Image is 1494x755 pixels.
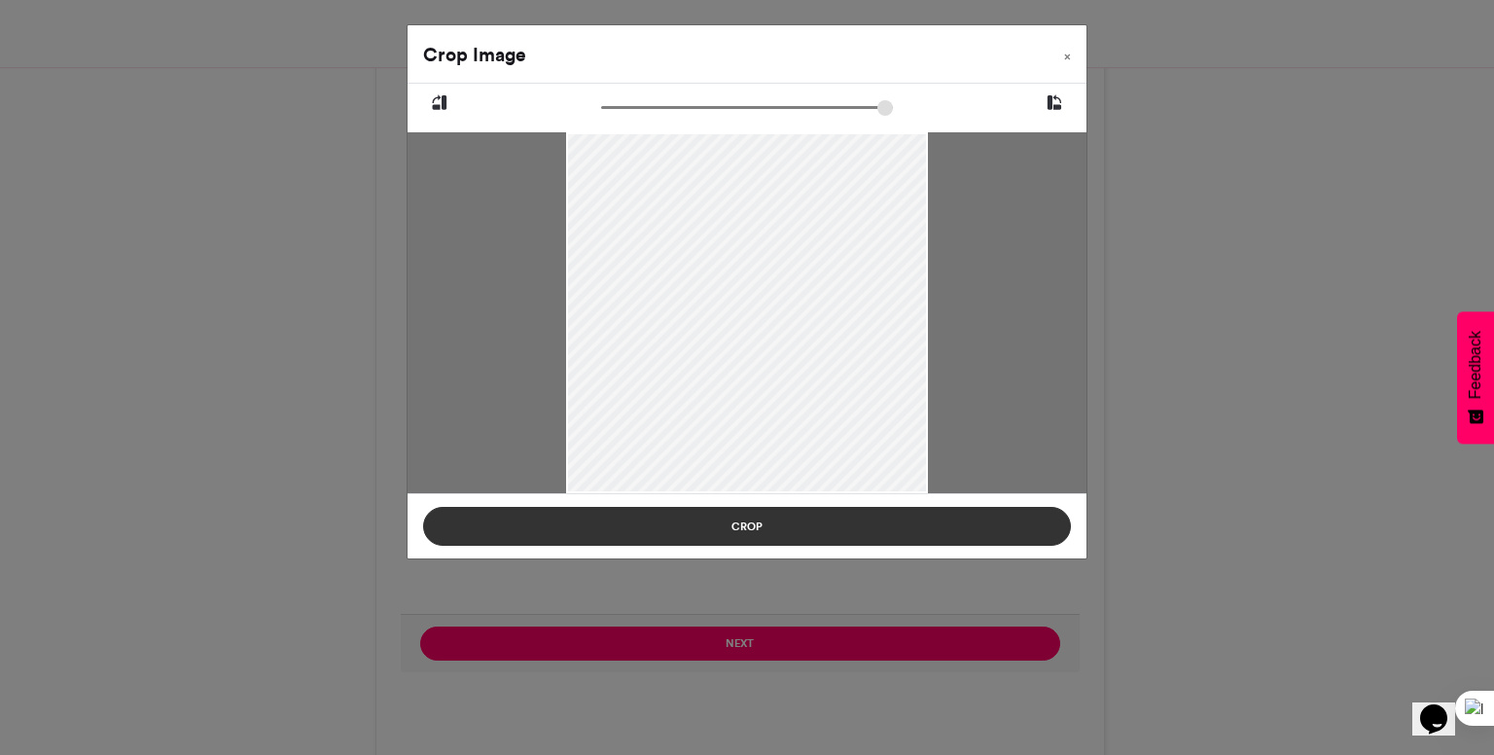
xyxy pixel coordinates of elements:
[1049,25,1086,80] button: Close
[423,41,526,69] h4: Crop Image
[1412,677,1475,736] iframe: chat widget
[423,507,1071,546] button: Crop
[1467,331,1484,399] span: Feedback
[1064,51,1071,62] span: ×
[1457,311,1494,444] button: Feedback - Show survey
